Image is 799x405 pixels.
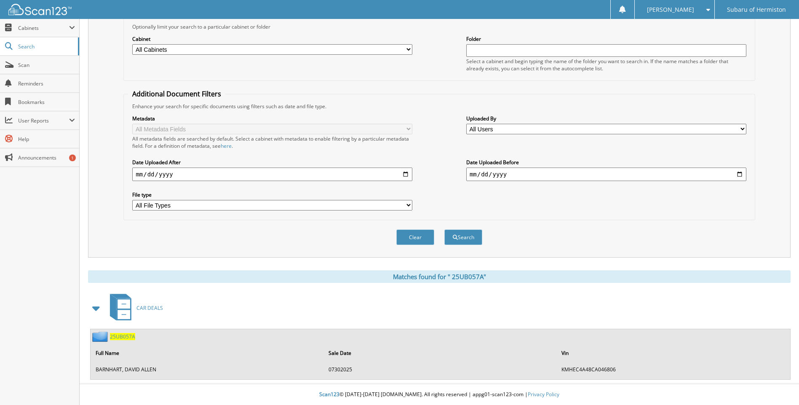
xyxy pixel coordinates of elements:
a: Privacy Policy [528,391,559,398]
th: Full Name [91,344,323,362]
label: File type [132,191,412,198]
div: Optionally limit your search to a particular cabinet or folder [128,23,750,30]
td: 0 7 3 0 2 0 2 5 [324,362,556,376]
div: © [DATE]-[DATE] [DOMAIN_NAME]. All rights reserved | appg01-scan123-com | [80,384,799,405]
label: Cabinet [132,35,412,43]
label: Folder [466,35,746,43]
span: 2 5 U B 0 5 7 A [110,333,135,340]
th: Vin [557,344,789,362]
div: All metadata fields are searched by default. Select a cabinet with metadata to enable filtering b... [132,135,412,149]
label: Metadata [132,115,412,122]
span: Cabinets [18,24,69,32]
span: User Reports [18,117,69,124]
div: Matches found for " 25UB057A" [88,270,791,283]
img: folder2.png [92,331,110,342]
span: Subaru of Hermiston [727,7,786,12]
a: CAR DEALS [105,291,163,325]
th: Sale Date [324,344,556,362]
input: start [132,168,412,181]
span: Search [18,43,74,50]
div: 1 [69,155,76,161]
td: B A R N H A R T , D A V I D A L L E N [91,362,323,376]
span: Announcements [18,154,75,161]
legend: Additional Document Filters [128,89,225,99]
input: end [466,168,746,181]
span: Bookmarks [18,99,75,106]
div: Select a cabinet and begin typing the name of the folder you want to search in. If the name match... [466,58,746,72]
label: Date Uploaded Before [466,159,746,166]
div: Enhance your search for specific documents using filters such as date and file type. [128,103,750,110]
span: Help [18,136,75,143]
button: Search [444,229,482,245]
span: C A R D E A L S [136,304,163,312]
a: 25UB057A [110,333,135,340]
span: [PERSON_NAME] [647,7,694,12]
button: Clear [396,229,434,245]
span: Scan [18,61,75,69]
span: Scan123 [319,391,339,398]
td: K M H E C 4 A 4 8 C A 0 4 6 8 0 6 [557,362,789,376]
label: Uploaded By [466,115,746,122]
span: Reminders [18,80,75,87]
a: here [221,142,232,149]
img: scan123-logo-white.svg [8,4,72,15]
label: Date Uploaded After [132,159,412,166]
